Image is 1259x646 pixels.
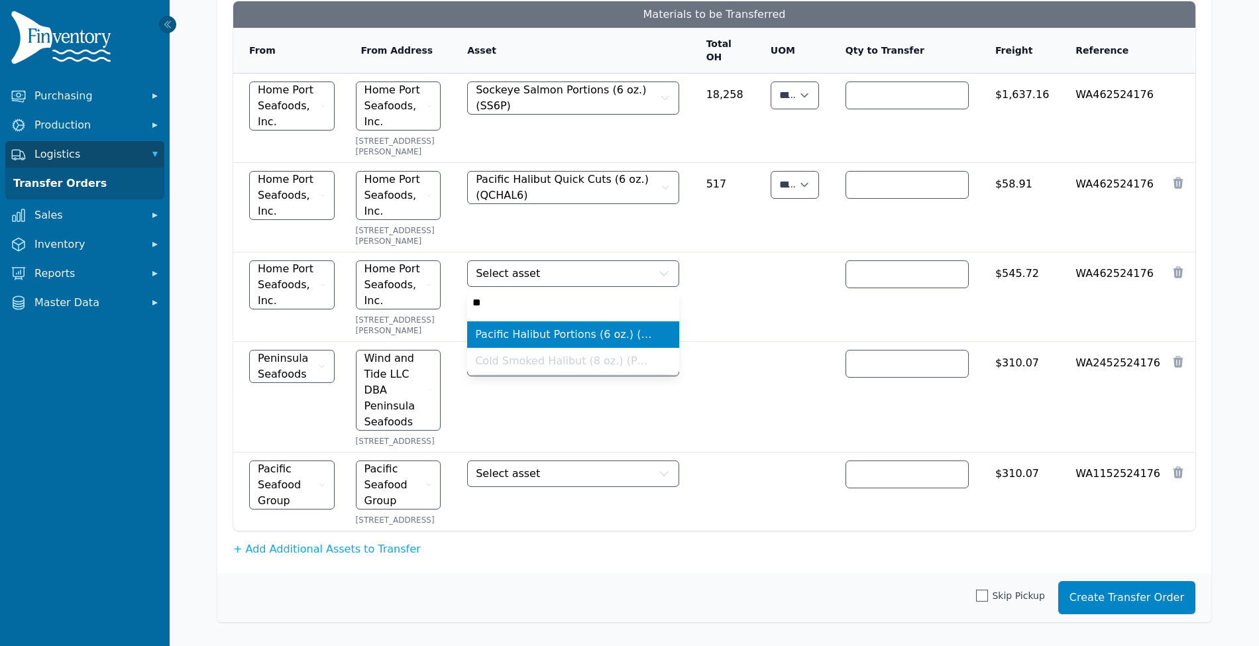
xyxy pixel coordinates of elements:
[356,315,441,336] div: [STREET_ADDRESS][PERSON_NAME]
[249,171,335,220] button: Home Port Seafoods, Inc.
[1060,74,1171,163] td: WA462524176
[979,74,1060,163] td: $1,637.16
[830,28,979,74] th: Qty to Transfer
[356,350,441,431] button: Wind and Tide LLC DBA Peninsula Seafoods
[258,261,317,309] span: Home Port Seafoods, Inc.
[5,260,164,287] button: Reports
[476,82,657,114] span: Sockeye Salmon Portions (6 oz.) (SS6P)
[451,28,690,74] th: Asset
[690,163,755,252] td: 517
[356,81,441,131] button: Home Port Seafoods, Inc.
[1060,28,1171,74] th: Reference
[34,207,140,223] span: Sales
[979,252,1060,342] td: $545.72
[364,172,424,219] span: Home Port Seafoods, Inc.
[467,321,679,374] ul: Select asset
[258,82,317,130] span: Home Port Seafoods, Inc.
[249,260,335,309] button: Home Port Seafoods, Inc.
[356,260,441,309] button: Home Port Seafoods, Inc.
[258,350,315,382] span: Peninsula Seafoods
[233,28,345,74] th: From
[258,461,316,509] span: Pacific Seafood Group
[1172,266,1185,279] button: Remove
[34,146,140,162] span: Logistics
[1058,581,1195,614] button: Create Transfer Order
[5,231,164,258] button: Inventory
[345,28,452,74] th: From Address
[476,466,540,482] span: Select asset
[476,172,657,203] span: Pacific Halibut Quick Cuts (6 oz.) (QCHAL6)
[979,453,1060,531] td: $310.07
[356,460,441,510] button: Pacific Seafood Group
[690,28,755,74] th: Total OH
[364,461,423,509] span: Pacific Seafood Group
[34,237,140,252] span: Inventory
[356,136,441,157] div: [STREET_ADDRESS][PERSON_NAME]
[467,171,679,204] button: Pacific Halibut Quick Cuts (6 oz.) (QCHAL6)
[258,172,317,219] span: Home Port Seafoods, Inc.
[475,327,655,343] span: Pacific Halibut Portions (6 oz.) (PH6P)
[356,515,441,525] div: [STREET_ADDRESS]
[1172,355,1185,368] button: Remove
[34,295,140,311] span: Master Data
[364,82,424,130] span: Home Port Seafoods, Inc.
[356,436,441,447] div: [STREET_ADDRESS]
[356,171,441,220] button: Home Port Seafoods, Inc.
[249,460,335,510] button: Pacific Seafood Group
[1060,163,1171,252] td: WA462524176
[979,163,1060,252] td: $58.91
[755,28,830,74] th: UOM
[5,141,164,168] button: Logistics
[690,74,755,163] td: 18,258
[1060,453,1171,531] td: WA1152524176
[5,202,164,229] button: Sales
[5,83,164,109] button: Purchasing
[364,261,424,309] span: Home Port Seafoods, Inc.
[5,112,164,138] button: Production
[1172,466,1185,479] button: Remove
[467,260,679,287] button: Select asset
[992,589,1044,602] span: Skip Pickup
[979,342,1060,453] td: $310.07
[364,350,426,430] span: Wind and Tide LLC DBA Peninsula Seafoods
[467,290,679,316] input: Select asset
[34,117,140,133] span: Production
[11,11,117,70] img: Finventory
[249,81,335,131] button: Home Port Seafoods, Inc.
[1060,252,1171,342] td: WA462524176
[233,1,1195,28] h3: Materials to be Transferred
[233,541,421,557] button: + Add Additional Assets to Transfer
[8,170,162,197] a: Transfer Orders
[467,81,679,115] button: Sockeye Salmon Portions (6 oz.) (SS6P)
[476,266,540,282] span: Select asset
[979,28,1060,74] th: Freight
[249,350,335,383] button: Peninsula Seafoods
[34,88,140,104] span: Purchasing
[467,460,679,487] button: Select asset
[34,266,140,282] span: Reports
[356,225,441,246] div: [STREET_ADDRESS][PERSON_NAME]
[1172,176,1185,189] button: Remove
[5,290,164,316] button: Master Data
[1060,342,1171,453] td: WA2452524176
